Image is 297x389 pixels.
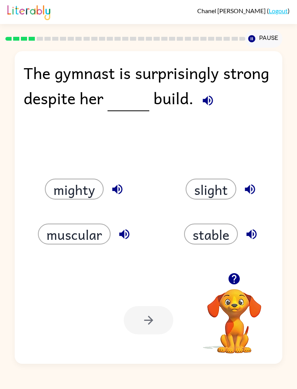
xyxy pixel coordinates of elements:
[269,7,288,14] a: Logout
[24,60,273,120] div: The gymnast is surprisingly strong despite her build.
[184,224,238,244] button: stable
[245,30,282,48] button: Pause
[197,7,290,14] div: ( )
[196,277,273,355] video: Your browser must support playing .mp4 files to use Literably. Please try using another browser.
[7,3,50,20] img: Literably
[45,179,104,200] button: mighty
[186,179,236,200] button: slight
[38,224,111,244] button: muscular
[197,7,267,14] span: Chanel [PERSON_NAME]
